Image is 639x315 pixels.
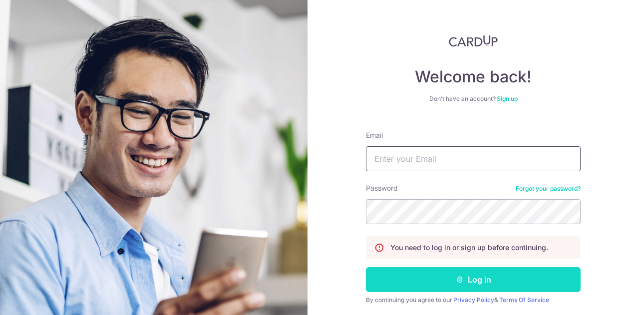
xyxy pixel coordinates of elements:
a: Sign up [497,95,518,102]
a: Privacy Policy [453,296,494,304]
div: Don’t have an account? [366,95,581,103]
input: Enter your Email [366,146,581,171]
button: Log in [366,267,581,292]
div: By continuing you agree to our & [366,296,581,304]
img: CardUp Logo [449,35,498,47]
label: Password [366,183,398,193]
h4: Welcome back! [366,67,581,87]
label: Email [366,130,383,140]
p: You need to log in or sign up before continuing. [390,243,548,253]
a: Forgot your password? [516,185,581,193]
a: Terms Of Service [499,296,549,304]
